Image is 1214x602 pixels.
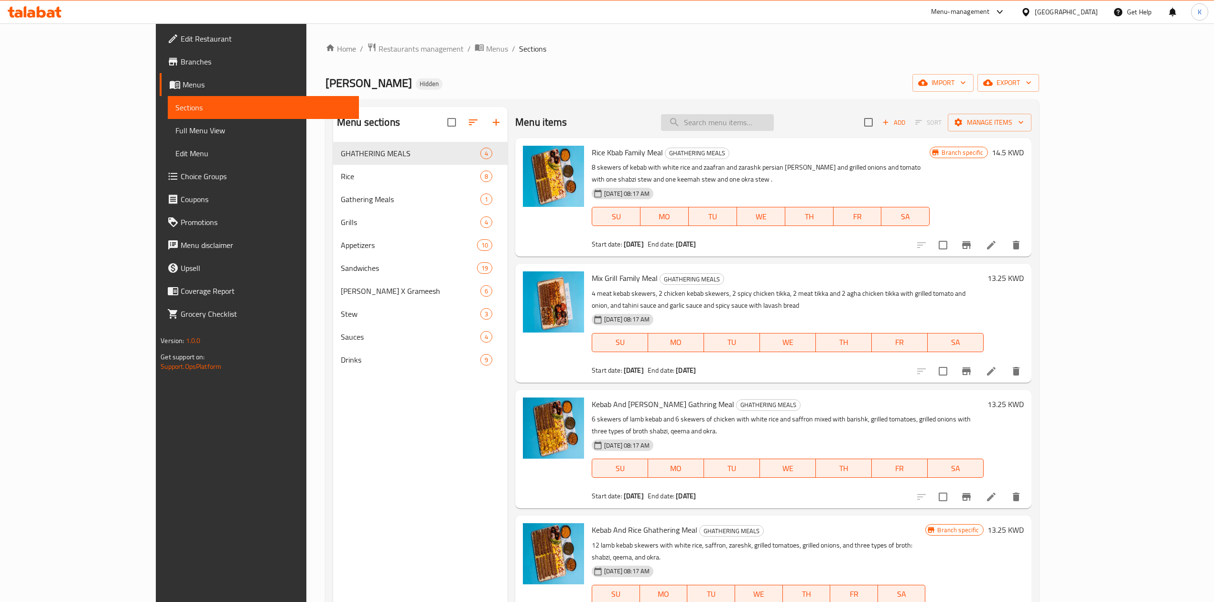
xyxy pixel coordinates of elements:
[160,165,358,188] a: Choice Groups
[933,526,983,535] span: Branch specific
[986,491,997,503] a: Edit menu item
[986,365,997,377] a: Edit menu item
[481,355,492,365] span: 9
[931,6,990,18] div: Menu-management
[168,119,358,142] a: Full Menu View
[676,364,696,376] b: [DATE]
[820,462,868,475] span: TH
[481,287,492,296] span: 6
[442,112,462,132] span: Select all sections
[876,335,924,349] span: FR
[160,257,358,279] a: Upsell
[515,115,567,129] h2: Menu items
[837,210,878,224] span: FR
[933,361,953,381] span: Select to update
[858,112,878,132] span: Select section
[333,348,508,371] div: Drinks9
[325,43,1039,55] nav: breadcrumb
[341,308,480,320] div: Stew
[872,333,928,352] button: FR
[881,207,930,226] button: SA
[592,490,622,502] span: Start date:
[181,193,351,205] span: Coupons
[648,459,704,478] button: MO
[341,262,477,274] span: Sandwiches
[955,485,978,508] button: Branch-specific-item
[592,161,930,185] p: 8 skewers of kebab with white rice and zaafran and zarashk persian [PERSON_NAME] and grilled onio...
[183,79,351,90] span: Menus
[477,264,492,273] span: 19
[676,490,696,502] b: [DATE]
[932,462,980,475] span: SA
[592,207,640,226] button: SU
[467,43,471,54] li: /
[741,210,781,224] span: WE
[789,210,830,224] span: TH
[462,111,485,134] span: Sort sections
[161,351,205,363] span: Get support on:
[928,333,984,352] button: SA
[820,335,868,349] span: TH
[876,462,924,475] span: FR
[333,234,508,257] div: Appetizers10
[480,331,492,343] div: items
[834,207,882,226] button: FR
[416,78,443,90] div: Hidden
[592,459,648,478] button: SU
[480,285,492,297] div: items
[737,207,785,226] button: WE
[648,364,674,376] span: End date:
[986,239,997,251] a: Edit menu item
[1005,485,1028,508] button: delete
[523,146,584,207] img: Rice Kbab Family Meal
[955,234,978,257] button: Branch-specific-item
[160,302,358,325] a: Grocery Checklist
[881,117,907,128] span: Add
[480,171,492,182] div: items
[416,80,443,88] span: Hidden
[1005,234,1028,257] button: delete
[333,325,508,348] div: Sauces4
[596,335,644,349] span: SU
[481,310,492,319] span: 3
[665,148,729,159] div: GHATHERING MEALS
[933,487,953,507] span: Select to update
[186,334,201,347] span: 1.0.0
[955,360,978,383] button: Branch-specific-item
[325,72,412,94] span: [PERSON_NAME]
[341,193,480,205] span: Gathering Meals
[787,587,827,601] span: TH
[955,117,1024,129] span: Manage items
[816,459,872,478] button: TH
[333,138,508,375] nav: Menu sections
[477,241,492,250] span: 10
[882,587,922,601] span: SA
[333,165,508,188] div: Rice8
[1005,360,1028,383] button: delete
[592,238,622,250] span: Start date:
[161,360,221,373] a: Support.OpsPlatform
[885,210,926,224] span: SA
[987,523,1024,537] h6: 13.25 KWD
[160,279,358,302] a: Coverage Report
[600,567,653,576] span: [DATE] 08:17 AM
[708,335,756,349] span: TU
[708,462,756,475] span: TU
[337,115,400,129] h2: Menu sections
[704,459,760,478] button: TU
[480,148,492,159] div: items
[160,73,358,96] a: Menus
[480,216,492,228] div: items
[181,171,351,182] span: Choice Groups
[693,210,733,224] span: TU
[341,216,480,228] span: Grills
[596,587,636,601] span: SU
[480,193,492,205] div: items
[785,207,834,226] button: TH
[652,462,700,475] span: MO
[592,364,622,376] span: Start date:
[161,334,184,347] span: Version:
[341,148,480,159] span: GHATHERING MEALS
[948,114,1031,131] button: Manage items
